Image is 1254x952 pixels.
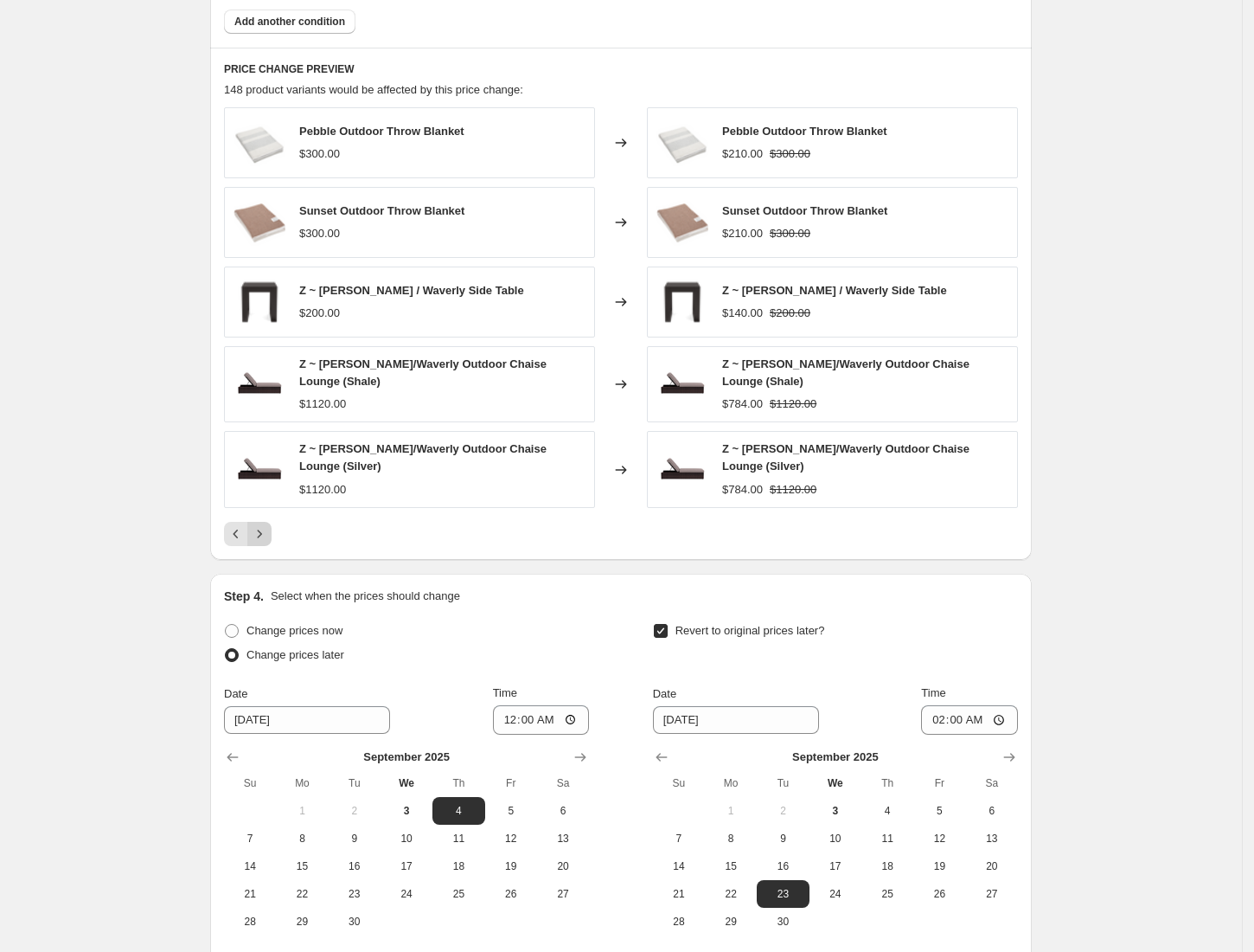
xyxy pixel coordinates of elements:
th: Friday [913,769,965,797]
span: 13 [973,832,1011,846]
span: 27 [973,887,1011,901]
button: Today Wednesday September 3 2025 [381,797,432,825]
div: $140.00 [722,305,763,322]
button: Monday September 1 2025 [705,797,757,825]
button: Wednesday September 24 2025 [381,880,432,908]
span: 10 [816,832,854,846]
span: 2 [336,804,374,818]
img: Shale_a991c975-f1bb-474f-8fb0-ccfd02eb3d34_80x.png [234,444,285,496]
img: Shale_a991c975-f1bb-474f-8fb0-ccfd02eb3d34_80x.png [234,358,285,410]
th: Wednesday [381,769,432,797]
span: 19 [492,859,530,873]
button: Friday September 26 2025 [485,880,537,908]
button: Thursday September 11 2025 [432,825,484,852]
span: 26 [492,887,530,901]
span: Date [653,687,676,700]
button: Wednesday September 10 2025 [381,825,432,852]
button: Sunday September 28 2025 [653,908,705,936]
button: Saturday September 27 2025 [966,880,1018,908]
div: $784.00 [722,396,763,413]
span: 3 [387,804,425,818]
span: 11 [439,832,477,846]
span: Revert to original prices later? [675,624,825,637]
button: Tuesday September 2 2025 [757,797,809,825]
span: 27 [544,887,582,901]
button: Tuesday September 16 2025 [329,852,381,880]
span: 22 [712,887,750,901]
button: Monday September 29 2025 [705,908,757,936]
button: Monday September 29 2025 [276,908,328,936]
span: 26 [920,887,958,901]
button: Tuesday September 9 2025 [757,825,809,852]
span: 21 [660,887,698,901]
p: Select when the prices should change [271,588,460,605]
button: Wednesday September 10 2025 [809,825,861,852]
span: 21 [231,887,269,901]
span: Tu [764,776,802,790]
span: 12 [492,832,530,846]
div: $1120.00 [299,396,346,413]
span: Su [231,776,269,790]
button: Sunday September 14 2025 [653,852,705,880]
span: Z ~ [PERSON_NAME] / Waverly Side Table [299,284,524,297]
span: 23 [764,887,802,901]
button: Sunday September 14 2025 [224,852,276,880]
strike: $300.00 [770,225,810,242]
button: Wednesday September 17 2025 [381,852,432,880]
button: Previous [224,522,248,546]
span: 17 [816,859,854,873]
div: $210.00 [722,145,763,163]
nav: Pagination [224,522,272,546]
div: $300.00 [299,145,340,163]
span: 16 [336,859,374,873]
button: Thursday September 25 2025 [861,880,913,908]
button: Monday September 8 2025 [705,825,757,852]
button: Wednesday September 24 2025 [809,880,861,908]
button: Today Wednesday September 3 2025 [809,797,861,825]
span: 24 [387,887,425,901]
span: Tu [336,776,374,790]
th: Wednesday [809,769,861,797]
button: Thursday September 4 2025 [432,797,484,825]
button: Friday September 12 2025 [913,825,965,852]
span: 5 [920,804,958,818]
span: Change prices now [246,624,342,637]
span: Sa [544,776,582,790]
button: Monday September 22 2025 [276,880,328,908]
span: 10 [387,832,425,846]
img: Untitled_1080x920px_1_80x.png [656,196,708,248]
strike: $200.00 [770,305,810,322]
strike: $1120.00 [770,396,816,413]
span: Z ~ [PERSON_NAME]/Waverly Outdoor Chaise Lounge (Silver) [299,442,547,473]
div: $300.00 [299,225,340,242]
th: Sunday [653,769,705,797]
button: Friday September 19 2025 [913,852,965,880]
input: 9/3/2025 [653,706,819,734]
span: 14 [231,859,269,873]
span: Z ~ [PERSON_NAME]/Waverly Outdoor Chaise Lounge (Silver) [722,442,969,473]
span: 30 [336,915,374,929]
span: 148 product variants would be affected by this price change: [224,83,523,96]
span: Mo [712,776,750,790]
button: Saturday September 20 2025 [537,852,589,880]
h2: Step 4. [224,588,264,605]
button: Sunday September 28 2025 [224,908,276,936]
button: Saturday September 6 2025 [966,797,1018,825]
strike: $1120.00 [770,481,816,499]
span: 22 [283,887,321,901]
button: Monday September 15 2025 [705,852,757,880]
span: 18 [439,859,477,873]
button: Friday September 12 2025 [485,825,537,852]
th: Monday [276,769,328,797]
h6: PRICE CHANGE PREVIEW [224,62,1018,76]
button: Add another condition [224,10,355,34]
span: 20 [973,859,1011,873]
span: 29 [283,915,321,929]
span: 24 [816,887,854,901]
th: Tuesday [329,769,381,797]
span: Time [493,686,517,699]
input: 12:00 [493,705,590,735]
span: 14 [660,859,698,873]
button: Monday September 22 2025 [705,880,757,908]
span: 4 [868,804,906,818]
